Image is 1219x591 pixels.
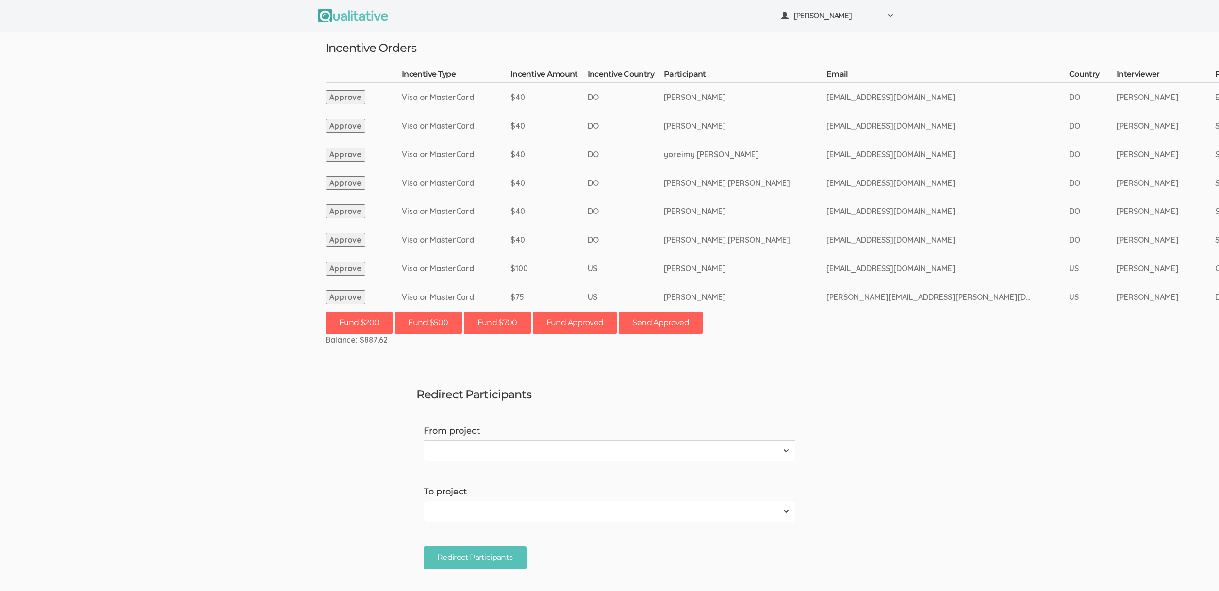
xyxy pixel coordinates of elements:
[619,312,703,334] button: Send Approved
[1117,69,1215,82] th: Interviewer
[1069,83,1117,112] td: DO
[664,226,826,254] td: [PERSON_NAME] [PERSON_NAME]
[1069,283,1117,312] td: US
[1117,197,1215,226] td: [PERSON_NAME]
[511,226,588,254] td: $40
[1069,69,1117,82] th: Country
[326,233,365,247] button: Approve
[1117,283,1215,312] td: [PERSON_NAME]
[402,283,511,312] td: Visa or MasterCard
[664,197,826,226] td: [PERSON_NAME]
[416,388,803,401] h3: Redirect Participants
[1117,169,1215,197] td: [PERSON_NAME]
[511,283,588,312] td: $75
[1069,197,1117,226] td: DO
[402,169,511,197] td: Visa or MasterCard
[1117,112,1215,140] td: [PERSON_NAME]
[326,176,365,190] button: Approve
[402,112,511,140] td: Visa or MasterCard
[326,204,365,218] button: Approve
[326,148,365,162] button: Approve
[326,119,365,133] button: Approve
[511,140,588,169] td: $40
[511,69,588,82] th: Incentive Amount
[588,254,664,283] td: US
[402,83,511,112] td: Visa or MasterCard
[1117,226,1215,254] td: [PERSON_NAME]
[402,140,511,169] td: Visa or MasterCard
[326,42,893,54] h3: Incentive Orders
[588,69,664,82] th: Incentive Country
[664,140,826,169] td: yoreimy [PERSON_NAME]
[664,254,826,283] td: [PERSON_NAME]
[1170,544,1219,591] iframe: Chat Widget
[588,283,664,312] td: US
[402,254,511,283] td: Visa or MasterCard
[826,254,1069,283] td: [EMAIL_ADDRESS][DOMAIN_NAME]
[664,169,826,197] td: [PERSON_NAME] [PERSON_NAME]
[826,226,1069,254] td: [EMAIL_ADDRESS][DOMAIN_NAME]
[1117,140,1215,169] td: [PERSON_NAME]
[794,10,881,21] span: [PERSON_NAME]
[588,169,664,197] td: DO
[1069,112,1117,140] td: DO
[826,169,1069,197] td: [EMAIL_ADDRESS][DOMAIN_NAME]
[511,254,588,283] td: $100
[402,197,511,226] td: Visa or MasterCard
[511,83,588,112] td: $40
[588,83,664,112] td: DO
[588,112,664,140] td: DO
[318,9,388,22] img: Qualitative
[326,334,893,345] div: Balance: $887.62
[511,197,588,226] td: $40
[1117,83,1215,112] td: [PERSON_NAME]
[774,5,901,27] button: [PERSON_NAME]
[402,226,511,254] td: Visa or MasterCard
[664,83,826,112] td: [PERSON_NAME]
[424,546,527,569] input: Redirect Participants
[664,283,826,312] td: [PERSON_NAME]
[588,226,664,254] td: DO
[326,262,365,276] button: Approve
[1069,169,1117,197] td: DO
[826,140,1069,169] td: [EMAIL_ADDRESS][DOMAIN_NAME]
[326,90,365,104] button: Approve
[326,312,393,334] button: Fund $200
[588,140,664,169] td: DO
[664,112,826,140] td: [PERSON_NAME]
[826,83,1069,112] td: [EMAIL_ADDRESS][DOMAIN_NAME]
[1117,254,1215,283] td: [PERSON_NAME]
[424,425,795,438] label: From project
[588,197,664,226] td: DO
[1069,140,1117,169] td: DO
[826,197,1069,226] td: [EMAIL_ADDRESS][DOMAIN_NAME]
[326,290,365,304] button: Approve
[464,312,531,334] button: Fund $700
[826,69,1069,82] th: Email
[826,112,1069,140] td: [EMAIL_ADDRESS][DOMAIN_NAME]
[1069,254,1117,283] td: US
[402,69,511,82] th: Incentive Type
[511,169,588,197] td: $40
[826,283,1069,312] td: [PERSON_NAME][EMAIL_ADDRESS][PERSON_NAME][DOMAIN_NAME]
[1069,226,1117,254] td: DO
[533,312,617,334] button: Fund Approved
[511,112,588,140] td: $40
[664,69,826,82] th: Participant
[395,312,461,334] button: Fund $500
[424,486,795,498] label: To project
